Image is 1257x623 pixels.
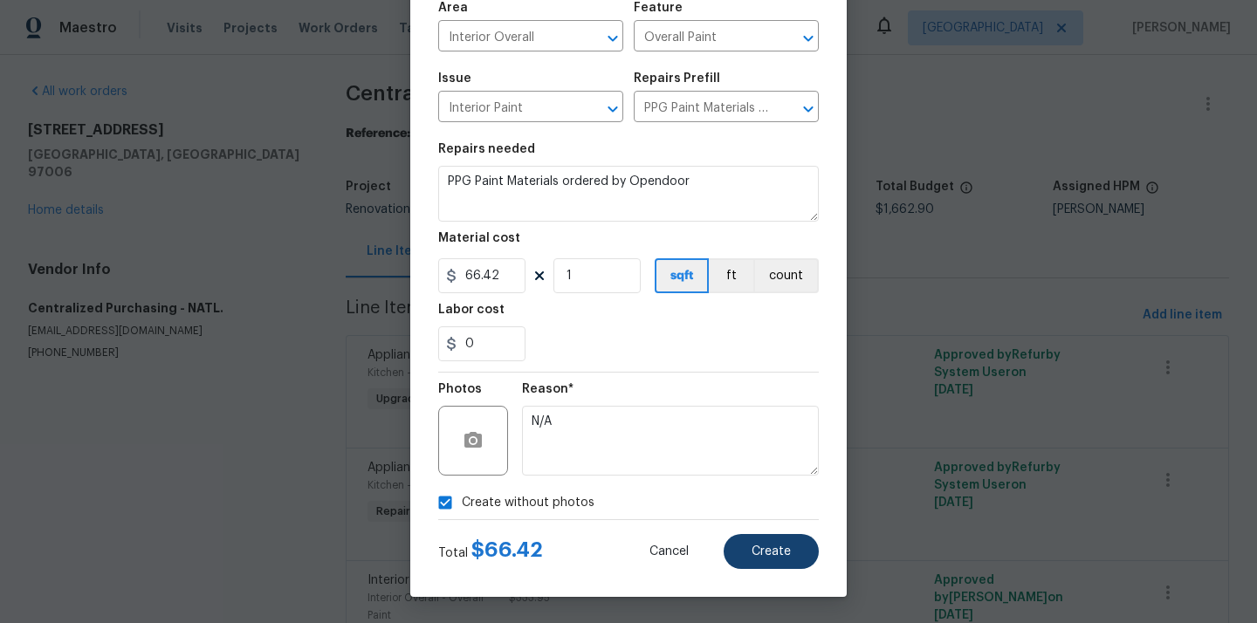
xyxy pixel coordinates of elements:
[471,539,543,560] span: $ 66.42
[601,26,625,51] button: Open
[462,494,594,512] span: Create without photos
[522,406,819,476] textarea: N/A
[622,534,717,569] button: Cancel
[649,545,689,558] span: Cancel
[709,258,753,293] button: ft
[601,97,625,121] button: Open
[438,143,535,155] h5: Repairs needed
[655,258,709,293] button: sqft
[438,383,482,395] h5: Photos
[752,545,791,558] span: Create
[634,2,683,14] h5: Feature
[724,534,819,569] button: Create
[796,26,821,51] button: Open
[438,2,468,14] h5: Area
[438,166,819,222] textarea: PPG Paint Materials ordered by Opendoor
[753,258,819,293] button: count
[438,72,471,85] h5: Issue
[438,541,543,562] div: Total
[796,97,821,121] button: Open
[634,72,720,85] h5: Repairs Prefill
[438,304,505,316] h5: Labor cost
[522,383,574,395] h5: Reason*
[438,232,520,244] h5: Material cost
